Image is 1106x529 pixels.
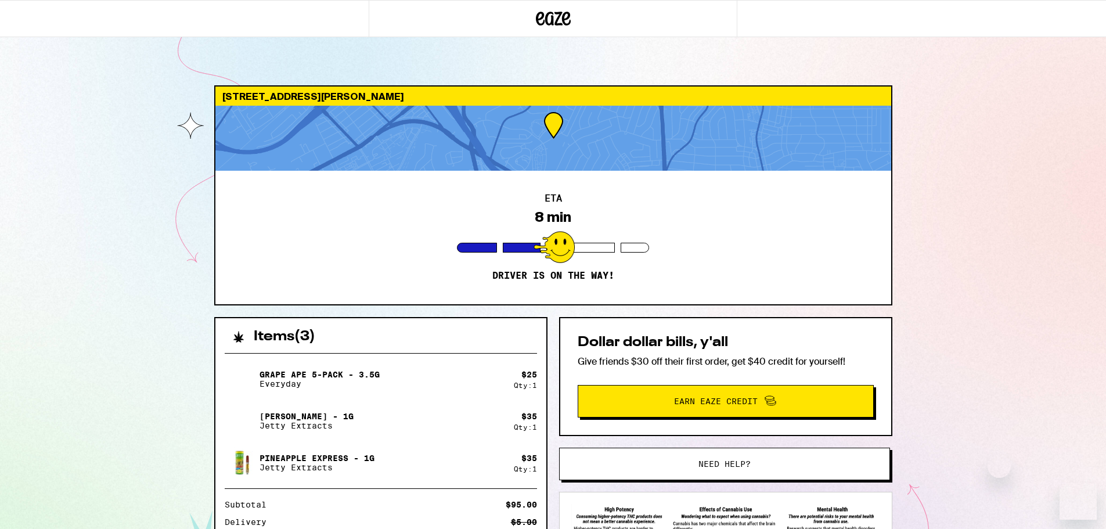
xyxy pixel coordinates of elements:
[506,501,537,509] div: $95.00
[698,460,751,468] span: Need help?
[260,463,374,472] p: Jetty Extracts
[511,518,537,526] div: $5.00
[521,370,537,379] div: $ 25
[514,423,537,431] div: Qty: 1
[988,455,1011,478] iframe: Close message
[578,336,874,350] h2: Dollar dollar bills, y'all
[225,501,275,509] div: Subtotal
[215,87,891,106] div: [STREET_ADDRESS][PERSON_NAME]
[559,448,890,480] button: Need help?
[521,412,537,421] div: $ 35
[225,518,275,526] div: Delivery
[225,405,257,437] img: King Louis - 1g
[492,270,614,282] p: Driver is on the way!
[260,421,354,430] p: Jetty Extracts
[578,385,874,418] button: Earn Eaze Credit
[260,454,374,463] p: Pineapple Express - 1g
[260,370,380,379] p: Grape Ape 5-Pack - 3.5g
[535,209,571,225] div: 8 min
[521,454,537,463] div: $ 35
[514,465,537,473] div: Qty: 1
[578,355,874,368] p: Give friends $30 off their first order, get $40 credit for yourself!
[514,382,537,389] div: Qty: 1
[674,397,758,405] span: Earn Eaze Credit
[260,412,354,421] p: [PERSON_NAME] - 1g
[260,379,380,388] p: Everyday
[225,363,257,395] img: Grape Ape 5-Pack - 3.5g
[254,330,315,344] h2: Items ( 3 )
[1060,483,1097,520] iframe: Button to launch messaging window
[545,194,562,203] h2: ETA
[225,447,257,479] img: Pineapple Express - 1g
